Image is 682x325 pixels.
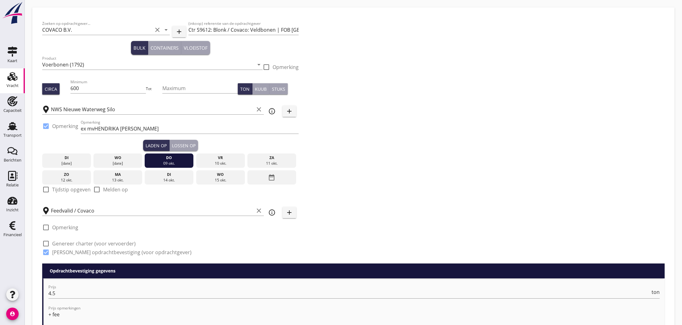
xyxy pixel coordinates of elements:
[6,308,19,320] i: account_circle
[95,172,141,177] div: ma
[175,28,183,35] i: add
[273,64,299,70] label: Opmerking
[148,41,181,55] button: Containers
[188,25,299,35] input: (inkoop) referentie van de opdrachtgever
[95,161,141,166] div: [DATE]
[146,155,192,161] div: do
[51,206,254,216] input: Losplaats
[81,124,299,134] input: Opmerking
[255,86,267,92] div: Kuub
[95,177,141,183] div: 13 okt.
[44,172,89,177] div: zo
[52,123,78,129] label: Opmerking
[184,44,208,52] div: Vloeistof
[252,83,269,94] button: Kuub
[255,207,263,214] i: clear
[151,44,178,52] div: Containers
[146,161,192,166] div: 09 okt.
[268,172,275,183] i: date_range
[3,108,22,112] div: Capaciteit
[44,155,89,161] div: di
[197,177,243,183] div: 15 okt.
[272,86,285,92] div: Stuks
[146,172,192,177] div: di
[197,161,243,166] div: 10 okt.
[52,224,78,231] label: Opmerking
[143,140,169,151] button: Laden op
[238,83,252,94] button: Ton
[3,133,22,137] div: Transport
[146,86,162,92] div: Tot
[286,108,293,115] i: add
[52,240,136,247] label: Genereer charter (voor vervoerder)
[51,104,254,114] input: Laadplaats
[162,26,170,34] i: arrow_drop_down
[44,161,89,166] div: [DATE]
[269,83,288,94] button: Stuks
[197,172,243,177] div: wo
[652,290,660,295] span: ton
[146,177,192,183] div: 14 okt.
[133,44,145,52] div: Bulk
[95,155,141,161] div: wo
[48,288,650,298] input: Prijs
[103,186,128,193] label: Melden op
[172,142,196,149] div: Lossen op
[197,155,243,161] div: vr
[52,249,192,255] label: [PERSON_NAME] opdrachtbevestiging (voor opdrachtgever)
[249,155,295,161] div: za
[7,84,19,88] div: Vracht
[268,108,276,115] i: info_outline
[286,209,293,216] i: add
[70,83,146,93] input: Minimum
[255,106,263,113] i: clear
[131,41,148,55] button: Bulk
[6,183,19,187] div: Relatie
[3,233,22,237] div: Financieel
[169,140,198,151] button: Lossen op
[44,177,89,183] div: 12 okt.
[6,208,19,212] div: Inzicht
[42,60,254,70] input: Product
[240,86,250,92] div: Ton
[249,161,295,166] div: 11 okt.
[42,25,152,35] input: Zoeken op opdrachtgever...
[268,209,276,216] i: info_outline
[146,142,167,149] div: Laden op
[42,83,60,94] button: Circa
[52,186,91,193] label: Tijdstip opgeven
[1,2,24,25] img: logo-small.a267ee39.svg
[255,61,263,68] i: arrow_drop_down
[162,83,238,93] input: Maximum
[7,59,17,63] div: Kaart
[181,41,210,55] button: Vloeistof
[4,158,21,162] div: Berichten
[45,86,57,92] div: Circa
[154,26,161,34] i: clear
